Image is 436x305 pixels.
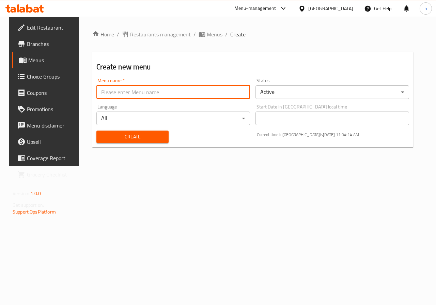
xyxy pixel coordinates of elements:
[96,131,168,143] button: Create
[12,85,82,101] a: Coupons
[12,117,82,134] a: Menu disclaimer
[27,138,77,146] span: Upsell
[12,101,82,117] a: Promotions
[12,52,82,68] a: Menus
[308,5,353,12] div: [GEOGRAPHIC_DATA]
[27,105,77,113] span: Promotions
[96,62,409,72] h2: Create new menu
[27,154,77,162] span: Coverage Report
[27,40,77,48] span: Branches
[92,30,114,38] a: Home
[234,4,276,13] div: Menu-management
[27,72,77,81] span: Choice Groups
[27,170,77,179] span: Grocery Checklist
[424,5,427,12] span: b
[207,30,222,38] span: Menus
[27,121,77,130] span: Menu disclaimer
[225,30,228,38] li: /
[199,30,222,38] a: Menus
[96,85,250,99] input: Please enter Menu name
[117,30,119,38] li: /
[13,201,44,209] span: Get support on:
[122,30,191,38] a: Restaurants management
[96,112,250,125] div: All
[28,56,77,64] span: Menus
[255,85,409,99] div: Active
[102,133,163,141] span: Create
[230,30,246,38] span: Create
[12,166,82,183] a: Grocery Checklist
[130,30,191,38] span: Restaurants management
[13,189,29,198] span: Version:
[92,30,413,38] nav: breadcrumb
[12,68,82,85] a: Choice Groups
[13,207,56,216] a: Support.OpsPlatform
[27,89,77,97] span: Coupons
[193,30,196,38] li: /
[12,19,82,36] a: Edit Restaurant
[257,132,409,138] p: Current time in [GEOGRAPHIC_DATA] is [DATE] 11:04:14 AM
[27,23,77,32] span: Edit Restaurant
[12,134,82,150] a: Upsell
[30,189,41,198] span: 1.0.0
[12,36,82,52] a: Branches
[12,150,82,166] a: Coverage Report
